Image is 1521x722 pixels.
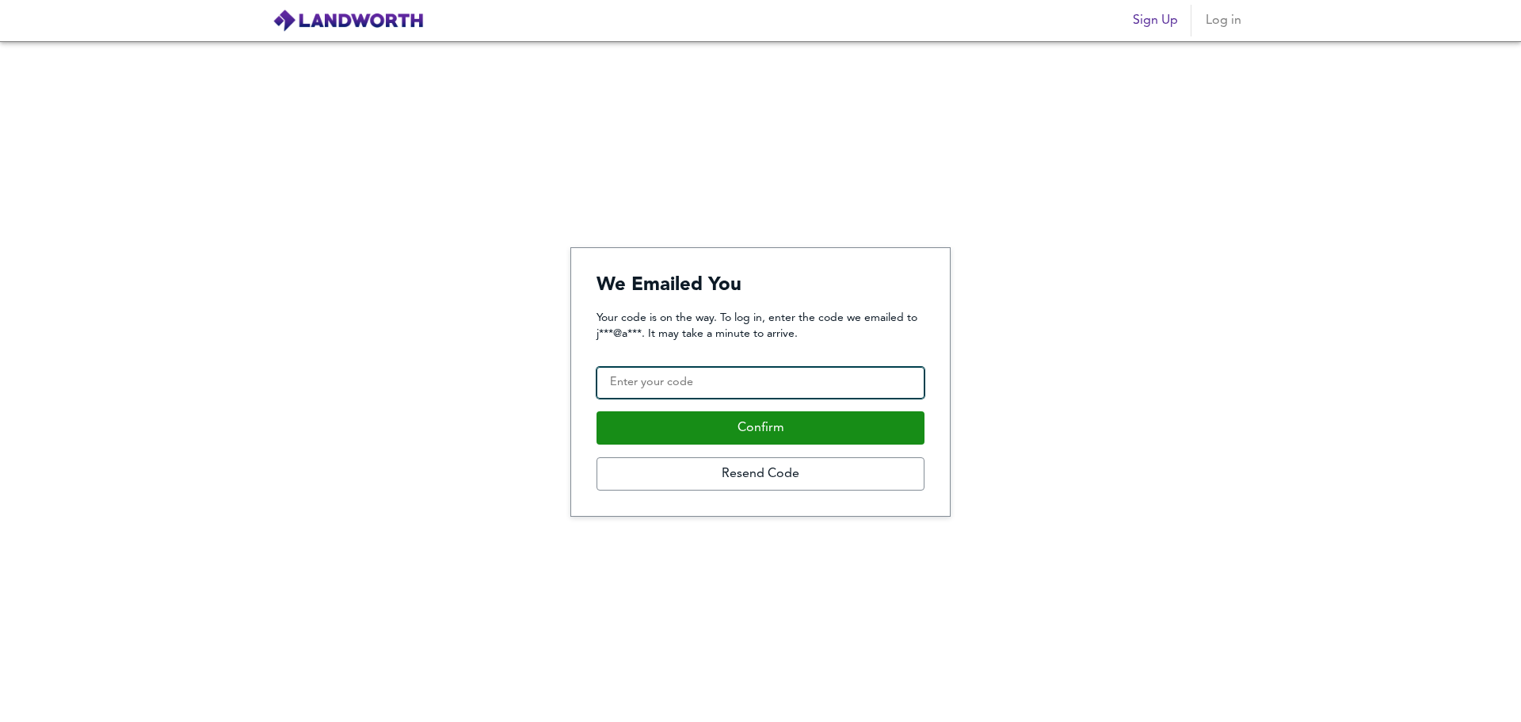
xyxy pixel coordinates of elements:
p: Your code is on the way. To log in, enter the code we emailed to j***@a***. It may take a minute ... [597,310,924,342]
span: Sign Up [1133,10,1178,32]
input: Enter your code [597,367,924,399]
button: Confirm [597,411,924,445]
button: Resend Code [597,457,924,491]
span: Log in [1204,10,1242,32]
h4: We Emailed You [597,273,924,297]
img: logo [273,9,424,32]
button: Sign Up [1126,5,1184,36]
button: Log in [1198,5,1248,36]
